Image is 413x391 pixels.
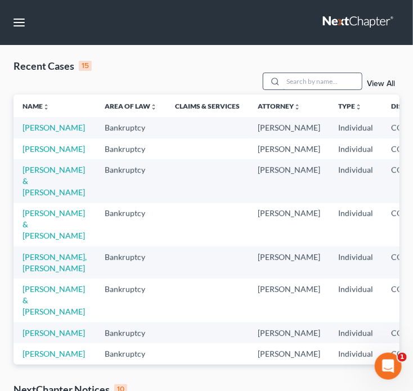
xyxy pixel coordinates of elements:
[43,104,50,110] i: unfold_more
[249,203,329,246] td: [PERSON_NAME]
[105,102,157,110] a: Area of Lawunfold_more
[249,365,329,385] td: [PERSON_NAME]
[367,80,395,88] a: View All
[294,104,300,110] i: unfold_more
[96,278,166,322] td: Bankruptcy
[329,246,382,278] td: Individual
[329,203,382,246] td: Individual
[338,102,362,110] a: Typeunfold_more
[23,144,85,154] a: [PERSON_NAME]
[249,138,329,159] td: [PERSON_NAME]
[329,343,382,364] td: Individual
[23,123,85,132] a: [PERSON_NAME]
[375,353,402,380] iframe: Intercom live chat
[96,117,166,138] td: Bankruptcy
[23,102,50,110] a: Nameunfold_more
[398,353,407,362] span: 1
[96,203,166,246] td: Bankruptcy
[249,322,329,343] td: [PERSON_NAME]
[23,252,87,273] a: [PERSON_NAME], [PERSON_NAME]
[249,159,329,203] td: [PERSON_NAME]
[96,365,166,385] td: Bankruptcy
[96,322,166,343] td: Bankruptcy
[96,159,166,203] td: Bankruptcy
[355,104,362,110] i: unfold_more
[329,322,382,343] td: Individual
[96,138,166,159] td: Bankruptcy
[150,104,157,110] i: unfold_more
[329,278,382,322] td: Individual
[258,102,300,110] a: Attorneyunfold_more
[329,138,382,159] td: Individual
[329,117,382,138] td: Individual
[23,165,85,197] a: [PERSON_NAME] & [PERSON_NAME]
[329,159,382,203] td: Individual
[23,349,85,358] a: [PERSON_NAME]
[249,246,329,278] td: [PERSON_NAME]
[249,278,329,322] td: [PERSON_NAME]
[329,365,382,385] td: Individual
[23,208,85,240] a: [PERSON_NAME] & [PERSON_NAME]
[166,95,249,117] th: Claims & Services
[96,246,166,278] td: Bankruptcy
[249,343,329,364] td: [PERSON_NAME]
[14,59,92,73] div: Recent Cases
[79,61,92,71] div: 15
[23,284,85,316] a: [PERSON_NAME] & [PERSON_NAME]
[249,117,329,138] td: [PERSON_NAME]
[283,73,362,89] input: Search by name...
[23,328,85,338] a: [PERSON_NAME]
[96,343,166,364] td: Bankruptcy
